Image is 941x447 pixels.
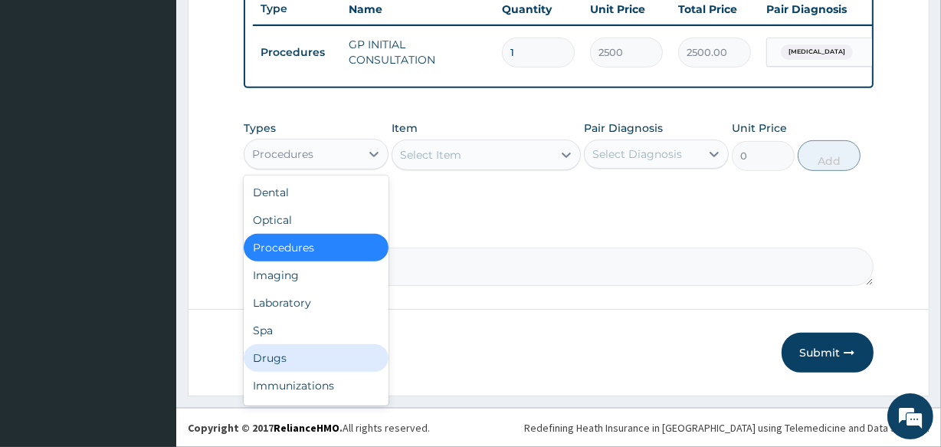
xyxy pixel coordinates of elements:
[592,146,682,162] div: Select Diagnosis
[244,226,873,239] label: Comment
[80,86,257,106] div: Chat with us now
[176,408,941,447] footer: All rights reserved.
[28,77,62,115] img: d_794563401_company_1708531726252_794563401
[782,333,874,373] button: Submit
[524,420,930,435] div: Redefining Heath Insurance in [GEOGRAPHIC_DATA] using Telemedicine and Data Science!
[244,399,389,427] div: Others
[244,179,389,206] div: Dental
[253,38,341,67] td: Procedures
[244,372,389,399] div: Immunizations
[251,8,288,44] div: Minimize live chat window
[244,122,276,135] label: Types
[341,29,494,75] td: GP INITIAL CONSULTATION
[8,291,292,344] textarea: Type your message and hit 'Enter'
[188,421,343,435] strong: Copyright © 2017 .
[244,234,389,261] div: Procedures
[400,147,461,163] div: Select Item
[584,120,663,136] label: Pair Diagnosis
[781,44,853,60] span: [MEDICAL_DATA]
[798,140,861,171] button: Add
[89,129,211,284] span: We're online!
[244,344,389,372] div: Drugs
[244,317,389,344] div: Spa
[732,120,787,136] label: Unit Price
[244,206,389,234] div: Optical
[252,146,313,162] div: Procedures
[244,261,389,289] div: Imaging
[274,421,339,435] a: RelianceHMO
[392,120,418,136] label: Item
[244,289,389,317] div: Laboratory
